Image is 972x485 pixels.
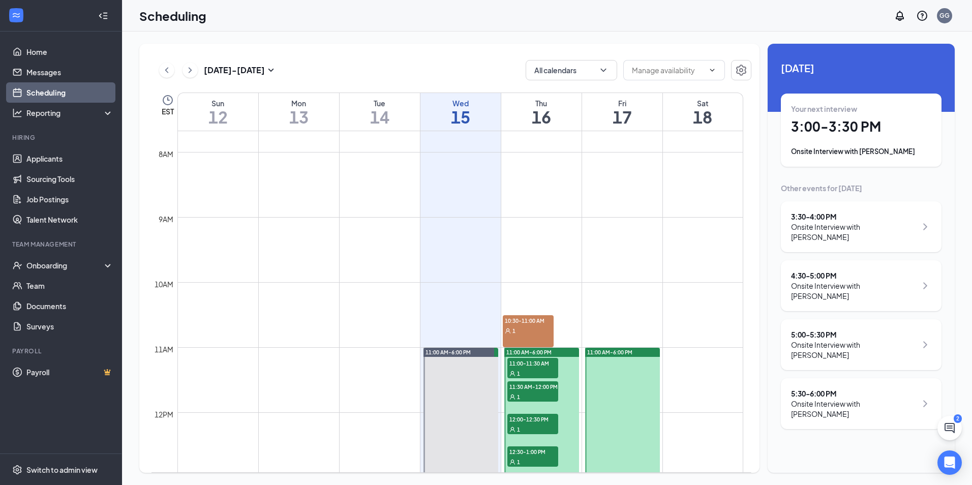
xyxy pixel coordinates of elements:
div: Switch to admin view [26,465,98,475]
a: Messages [26,62,113,82]
a: October 17, 2025 [582,93,662,131]
a: October 12, 2025 [178,93,258,131]
h1: 12 [178,108,258,126]
button: ChatActive [937,416,962,440]
div: Onsite Interview with [PERSON_NAME] [791,340,917,360]
svg: Settings [12,465,22,475]
a: Documents [26,296,113,316]
span: 1 [512,327,515,335]
div: 5:30 - 6:00 PM [791,388,917,399]
button: All calendarsChevronDown [526,60,617,80]
div: Tue [340,98,420,108]
div: Mon [259,98,339,108]
a: Sourcing Tools [26,169,113,189]
a: Home [26,42,113,62]
svg: QuestionInfo [916,10,928,22]
div: Thu [501,98,582,108]
div: Team Management [12,240,111,249]
span: 1 [517,459,520,466]
span: [DATE] [781,60,941,76]
h3: [DATE] - [DATE] [204,65,265,76]
span: 1 [517,393,520,401]
span: 11:30 AM-12:00 PM [507,381,558,391]
div: Sat [663,98,743,108]
svg: UserCheck [12,260,22,270]
h1: Scheduling [139,7,206,24]
div: 8am [157,148,175,160]
svg: WorkstreamLogo [11,10,21,20]
h1: 17 [582,108,662,126]
a: Talent Network [26,209,113,230]
input: Manage availability [632,65,704,76]
a: Scheduling [26,82,113,103]
div: Your next interview [791,104,931,114]
svg: ChevronRight [919,280,931,292]
span: 11:00 AM-6:00 PM [426,349,471,356]
div: Hiring [12,133,111,142]
div: Open Intercom Messenger [937,450,962,475]
div: Onsite Interview with [PERSON_NAME] [791,222,917,242]
svg: ChevronRight [185,64,195,76]
button: Settings [731,60,751,80]
h1: 16 [501,108,582,126]
h1: 15 [420,108,501,126]
svg: ChevronRight [919,339,931,351]
a: October 16, 2025 [501,93,582,131]
div: Fri [582,98,662,108]
svg: ChevronRight [919,398,931,410]
a: October 13, 2025 [259,93,339,131]
svg: Notifications [894,10,906,22]
svg: Collapse [98,11,108,21]
span: 11:00-11:30 AM [507,358,558,368]
svg: Analysis [12,108,22,118]
svg: ChevronDown [598,65,609,75]
svg: ChevronDown [708,66,716,74]
svg: ChatActive [944,422,956,434]
button: ChevronRight [183,63,198,78]
span: 1 [517,426,520,433]
h1: 13 [259,108,339,126]
div: Wed [420,98,501,108]
div: Other events for [DATE] [781,183,941,193]
span: 12:30-1:00 PM [507,446,558,457]
svg: ChevronLeft [162,64,172,76]
div: 10am [153,279,175,290]
span: 1 [517,370,520,377]
div: 11am [153,344,175,355]
div: Sun [178,98,258,108]
div: 12pm [153,409,175,420]
div: 4:30 - 5:00 PM [791,270,917,281]
button: ChevronLeft [159,63,174,78]
svg: SmallChevronDown [265,64,277,76]
svg: User [505,328,511,334]
div: Onsite Interview with [PERSON_NAME] [791,146,931,157]
a: Job Postings [26,189,113,209]
h1: 14 [340,108,420,126]
svg: Settings [735,64,747,76]
svg: User [509,371,515,377]
h1: 3:00 - 3:30 PM [791,118,931,135]
span: EST [162,106,174,116]
a: Team [26,276,113,296]
a: Surveys [26,316,113,337]
svg: User [509,394,515,400]
div: 2 [954,414,962,423]
a: Applicants [26,148,113,169]
span: 11:00 AM-6:00 PM [587,349,632,356]
div: 5:00 - 5:30 PM [791,329,917,340]
div: GG [939,11,950,20]
svg: Clock [162,94,174,106]
svg: User [509,427,515,433]
svg: User [509,459,515,465]
div: Payroll [12,347,111,355]
div: Onboarding [26,260,105,270]
div: Onsite Interview with [PERSON_NAME] [791,281,917,301]
svg: ChevronRight [919,221,931,233]
div: 3:30 - 4:00 PM [791,211,917,222]
span: 10:30-11:00 AM [503,315,554,325]
span: 12:00-12:30 PM [507,414,558,424]
div: 9am [157,214,175,225]
span: 11:00 AM-6:00 PM [506,349,552,356]
a: October 14, 2025 [340,93,420,131]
